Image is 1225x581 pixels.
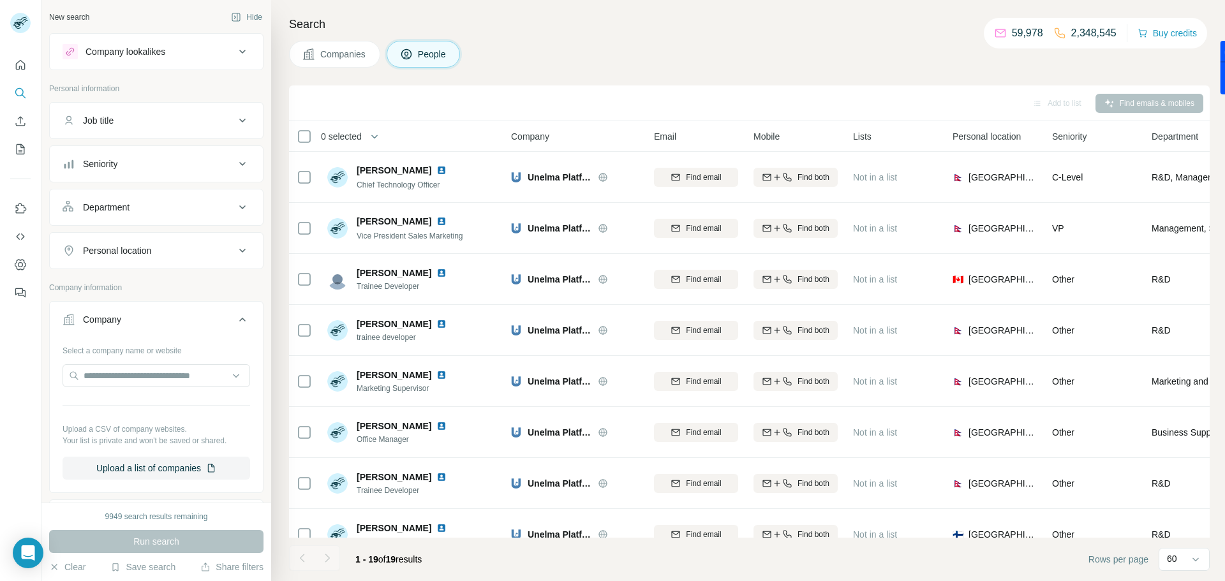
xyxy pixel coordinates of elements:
span: [GEOGRAPHIC_DATA] [969,426,1037,439]
span: R&D [1152,324,1171,337]
button: Quick start [10,54,31,77]
span: 19 [386,554,396,564]
span: [PERSON_NAME] [357,420,431,432]
span: Other [1052,529,1074,540]
img: Avatar [327,218,348,239]
div: Personal location [83,244,151,257]
p: 60 [1167,552,1177,565]
span: Lists [853,130,872,143]
span: Email [654,130,676,143]
p: Company information [49,282,264,293]
span: Not in a list [853,325,897,335]
span: Not in a list [853,376,897,386]
span: VP [1052,223,1064,233]
span: Find email [686,172,721,183]
div: New search [49,11,89,23]
span: R&D [1152,273,1171,286]
span: People [418,48,447,61]
span: Trainee Developer [357,281,452,292]
div: Department [83,201,130,214]
button: Upload a list of companies [63,457,250,480]
p: Your list is private and won't be saved or shared. [63,435,250,446]
span: Not in a list [853,274,897,284]
span: [GEOGRAPHIC_DATA] [969,222,1037,235]
span: Find email [686,223,721,234]
button: Find email [654,474,738,493]
span: Find email [686,376,721,387]
button: Find both [754,321,838,340]
img: Logo of Unelma Platforms [511,478,521,489]
span: [PERSON_NAME] [357,522,431,534]
span: Office Manager [357,434,452,445]
img: LinkedIn logo [436,268,447,278]
span: Find email [686,427,721,438]
span: 0 selected [321,130,362,143]
img: Logo of Unelma Platforms [511,529,521,540]
button: Company [50,304,263,340]
img: LinkedIn logo [436,165,447,175]
img: Avatar [327,167,348,188]
button: Job title [50,105,263,136]
span: [GEOGRAPHIC_DATA] [969,171,1037,184]
img: Avatar [327,524,348,545]
span: 🇫🇮 [953,528,963,541]
span: Unelma Platforms [528,528,591,541]
div: Select a company name or website [63,340,250,357]
span: Find email [686,325,721,336]
img: LinkedIn logo [436,370,447,380]
span: Seniority [1052,130,1087,143]
span: Rows per page [1088,553,1148,566]
span: Unelma Platforms [528,171,591,184]
span: Find both [798,172,829,183]
button: My lists [10,138,31,161]
button: Find email [654,270,738,289]
button: Find email [654,372,738,391]
span: [PERSON_NAME] [357,267,431,279]
img: LinkedIn logo [436,216,447,226]
span: Find both [798,223,829,234]
span: Find both [798,427,829,438]
button: Find both [754,525,838,544]
span: Marketing Supervisor [357,383,452,394]
img: Logo of Unelma Platforms [511,172,521,182]
img: Avatar [327,422,348,443]
img: Logo of Unelma Platforms [511,376,521,386]
span: [GEOGRAPHIC_DATA] [969,324,1037,337]
span: Find both [798,529,829,540]
div: 9949 search results remaining [105,511,208,522]
span: Vice President Sales Marketing [357,232,463,240]
span: [PERSON_NAME] [357,369,431,381]
button: Find both [754,423,838,442]
span: R&D [1152,528,1171,541]
span: of [378,554,386,564]
span: [PERSON_NAME] [357,471,431,483]
button: Find both [754,219,838,238]
span: 🇳🇵 [953,324,963,337]
span: 🇳🇵 [953,375,963,388]
p: 2,348,545 [1071,26,1117,41]
span: Not in a list [853,172,897,182]
button: Find both [754,270,838,289]
span: Unelma Platforms [528,426,591,439]
span: Find both [798,478,829,489]
span: Department [1152,130,1198,143]
span: Unelma Platforms [528,477,591,490]
button: Department [50,192,263,223]
span: Other [1052,427,1074,438]
button: Company lookalikes [50,36,263,67]
button: Use Surfe on LinkedIn [10,197,31,220]
button: Find email [654,219,738,238]
span: Full Stack Developer [357,536,452,547]
span: Find both [798,274,829,285]
span: 🇳🇵 [953,477,963,490]
button: Find email [654,321,738,340]
span: Other [1052,478,1074,489]
img: LinkedIn logo [436,472,447,482]
button: Personal location [50,235,263,266]
button: Save search [110,561,175,573]
span: Trainee Developer [357,485,452,496]
span: Mobile [754,130,780,143]
span: [GEOGRAPHIC_DATA] [969,273,1037,286]
span: 1 - 19 [355,554,378,564]
span: Companies [320,48,367,61]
